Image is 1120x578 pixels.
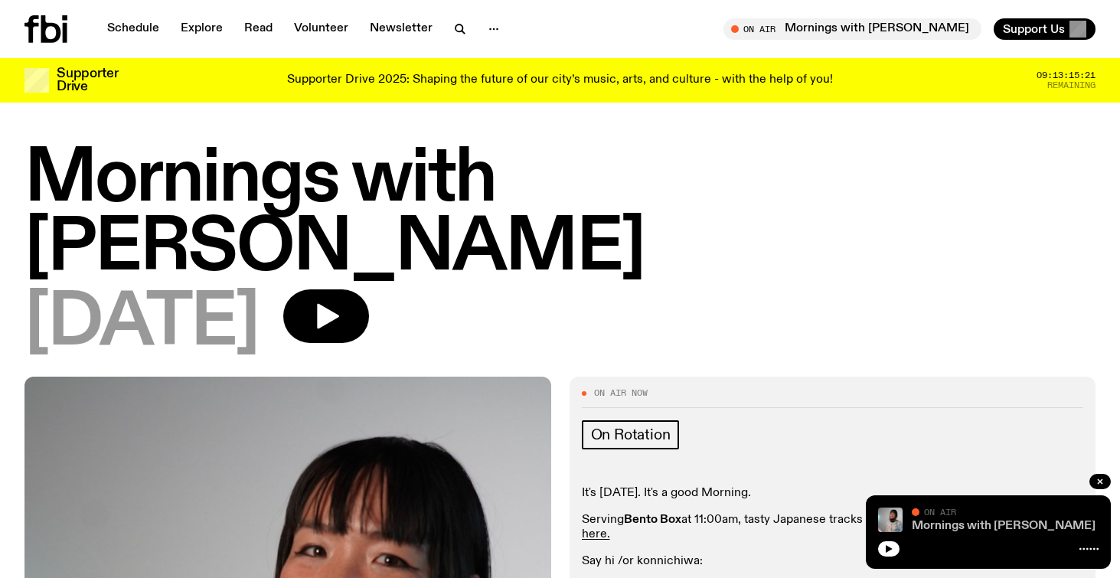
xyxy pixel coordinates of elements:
strong: Bento Box [624,514,681,526]
a: Mornings with [PERSON_NAME] [912,520,1096,532]
img: Kana Frazer is smiling at the camera with her head tilted slightly to her left. She wears big bla... [878,508,903,532]
h1: Mornings with [PERSON_NAME] [24,145,1096,283]
a: Read [235,18,282,40]
button: On AirMornings with [PERSON_NAME] [723,18,981,40]
span: On Rotation [591,426,671,443]
span: On Air Now [594,389,648,397]
span: On Air [924,507,956,517]
a: Explore [171,18,232,40]
p: Supporter Drive 2025: Shaping the future of our city’s music, arts, and culture - with the help o... [287,73,833,87]
p: Serving at 11:00am, tasty Japanese tracks for you. [582,513,1084,542]
span: [DATE] [24,289,259,358]
a: Schedule [98,18,168,40]
button: Support Us [994,18,1096,40]
h3: Supporter Drive [57,67,118,93]
a: Volunteer [285,18,358,40]
span: Support Us [1003,22,1065,36]
a: On Rotation [582,420,680,449]
p: Say hi /or konnichiwa: [582,554,1084,569]
a: Newsletter [361,18,442,40]
span: 09:13:15:21 [1037,71,1096,80]
span: Remaining [1047,81,1096,90]
p: It's [DATE]. It's a good Morning. [582,486,1084,501]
